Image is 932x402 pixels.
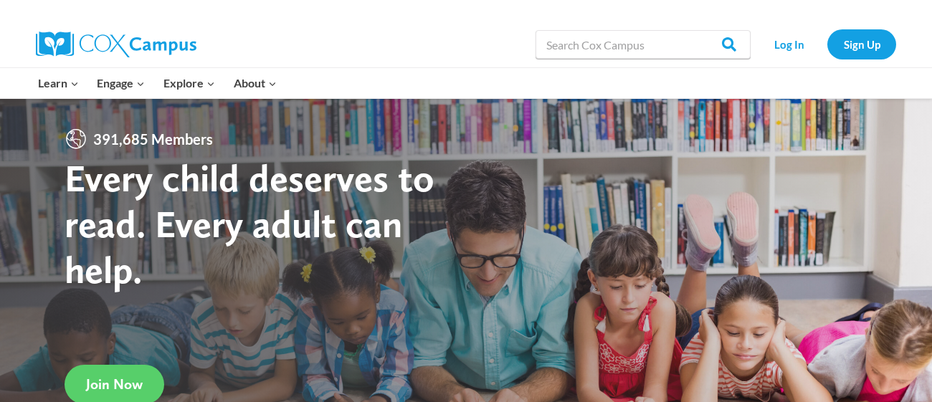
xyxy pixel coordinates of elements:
span: Join Now [86,375,143,393]
nav: Secondary Navigation [758,29,896,59]
input: Search Cox Campus [536,30,751,59]
span: About [234,74,277,92]
span: Explore [163,74,215,92]
a: Sign Up [827,29,896,59]
strong: Every child deserves to read. Every adult can help. [65,155,434,292]
img: Cox Campus [36,32,196,57]
nav: Primary Navigation [29,68,285,98]
a: Log In [758,29,820,59]
span: Learn [38,74,79,92]
span: Engage [97,74,145,92]
span: 391,685 Members [87,128,219,150]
